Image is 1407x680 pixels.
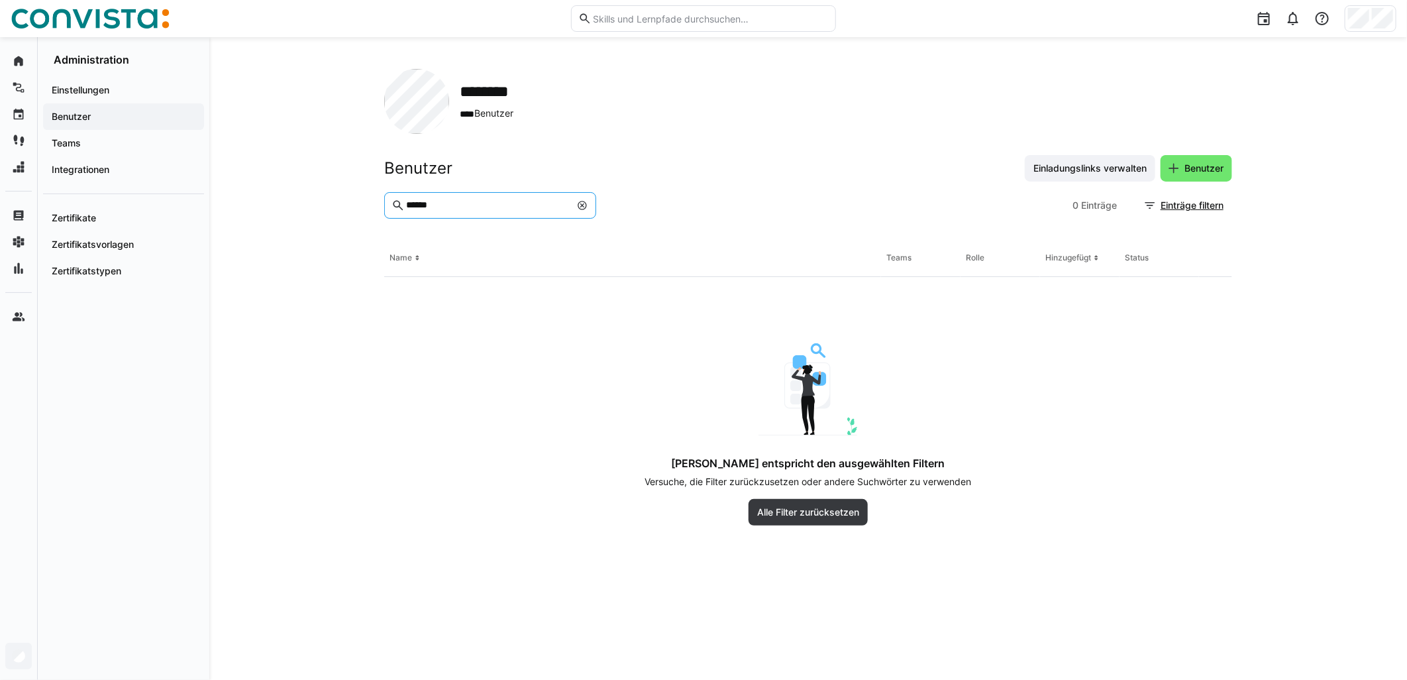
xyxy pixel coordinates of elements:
[672,457,945,470] h4: [PERSON_NAME] entspricht den ausgewählten Filtern
[1125,253,1149,263] div: Status
[390,253,412,263] div: Name
[1025,155,1155,182] button: Einladungslinks verwalten
[1159,199,1225,212] span: Einträge filtern
[1161,155,1232,182] button: Benutzer
[1045,253,1091,263] div: Hinzugefügt
[1137,192,1232,219] button: Einträge filtern
[749,499,868,526] button: Alle Filter zurücksetzen
[1072,199,1078,212] span: 0
[384,158,452,178] h2: Benutzer
[645,475,972,488] p: Versuche, die Filter zurückzusetzen oder andere Suchwörter zu verwenden
[1031,162,1149,175] span: Einladungslinks verwalten
[966,253,984,263] div: Rolle
[886,253,912,263] div: Teams
[1081,199,1117,212] span: Einträge
[1182,162,1225,175] span: Benutzer
[755,506,861,519] span: Alle Filter zurücksetzen
[460,107,525,121] span: Benutzer
[592,13,829,25] input: Skills und Lernpfade durchsuchen…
